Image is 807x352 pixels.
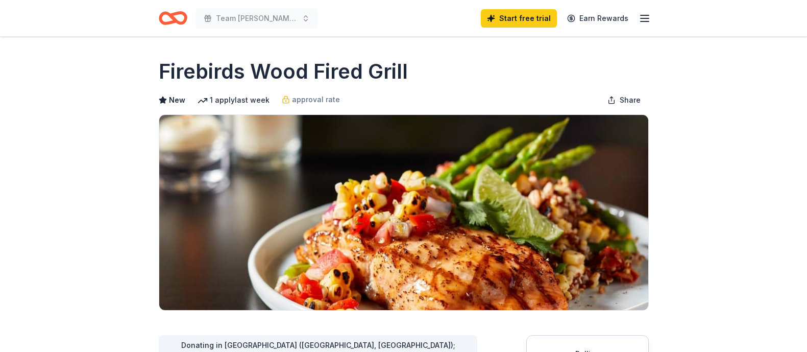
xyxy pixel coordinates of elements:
[599,90,649,110] button: Share
[198,94,270,106] div: 1 apply last week
[169,94,185,106] span: New
[159,57,408,86] h1: Firebirds Wood Fired Grill
[282,93,340,106] a: approval rate
[216,12,298,25] span: Team [PERSON_NAME]; 13th Annual [PERSON_NAME] Fund Benefit
[159,6,187,30] a: Home
[481,9,557,28] a: Start free trial
[195,8,318,29] button: Team [PERSON_NAME]; 13th Annual [PERSON_NAME] Fund Benefit
[159,115,648,310] img: Image for Firebirds Wood Fired Grill
[620,94,641,106] span: Share
[292,93,340,106] span: approval rate
[561,9,634,28] a: Earn Rewards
